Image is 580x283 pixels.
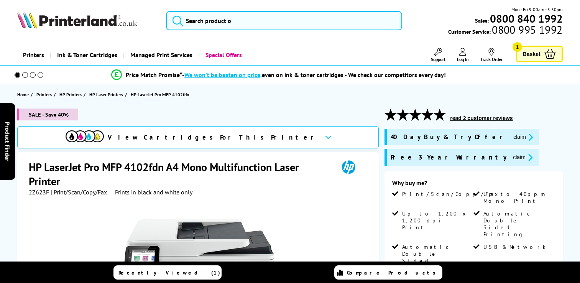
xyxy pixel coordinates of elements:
[402,191,501,197] span: Print/Scan/Copy/Fax
[50,45,123,65] a: Ink & Toner Cartridges
[166,11,402,30] input: Search product o
[17,12,137,28] img: Printerland Logo
[4,122,12,161] span: Product Finder
[17,90,31,99] a: Home
[126,71,182,79] span: Price Match Promise*
[108,133,319,141] span: View Cartridges For This Printer
[17,12,156,30] a: Printerland Logo
[431,56,445,62] span: Support
[115,188,192,196] i: Prints in black and white only
[490,12,563,26] b: 0800 840 1992
[113,265,222,280] a: Recently Viewed (1)
[457,56,469,62] span: Log In
[17,109,78,120] span: SALE - Save 40%
[36,90,52,99] span: Printers
[511,133,535,141] button: promo-description
[51,188,107,196] span: | Print/Scan/Copy/Fax
[334,265,442,280] a: Compare Products
[89,90,125,99] a: HP Laser Printers
[402,244,472,271] span: Automatic Double Sided Scanning
[118,269,220,276] span: Recently Viewed (1)
[475,17,489,24] span: Sales:
[511,153,535,162] button: promo-description
[29,188,49,196] span: 2Z623F
[391,133,507,141] span: 40 Day Buy & Try Offer
[66,130,104,142] img: cmyk-icon.svg
[523,49,541,59] span: Basket
[17,45,50,65] a: Printers
[57,45,117,65] span: Ink & Toner Cartridges
[391,153,507,162] span: Free 3 Year Warranty
[17,90,29,99] span: Home
[483,210,553,238] span: Automatic Double Sided Printing
[184,71,262,79] span: We won’t be beaten on price,
[457,48,469,62] a: Log In
[483,191,553,204] span: Up to 40ppm Mono Print
[516,46,563,62] a: Basket 1
[4,68,553,82] li: modal_Promise
[402,210,472,231] span: Up to 1,200 x 1,200 dpi Print
[182,71,446,79] div: - even on ink & toner cartridges - We check our competitors every day!
[431,48,445,62] a: Support
[59,90,82,99] span: HP Printers
[483,244,546,250] span: USB & Network
[491,26,562,33] span: 0800 995 1992
[448,26,562,35] span: Customer Service:
[36,90,54,99] a: Printers
[198,45,248,65] a: Special Offers
[511,6,563,13] span: Mon - Fri 9:00am - 5:30pm
[489,15,563,22] a: 0800 840 1992
[448,115,515,122] button: read 2 customer reviews
[131,92,189,97] span: HP LaserJet Pro MFP 4102fdn
[347,269,440,276] span: Compare Products
[480,48,503,62] a: Track Order
[29,160,331,188] h1: HP LaserJet Pro MFP 4102fdn A4 Mono Multifunction Laser Printer
[392,179,555,191] div: Why buy me?
[123,45,198,65] a: Managed Print Services
[331,160,366,174] img: HP
[89,90,123,99] span: HP Laser Printers
[59,90,84,99] a: HP Printers
[513,42,522,52] span: 1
